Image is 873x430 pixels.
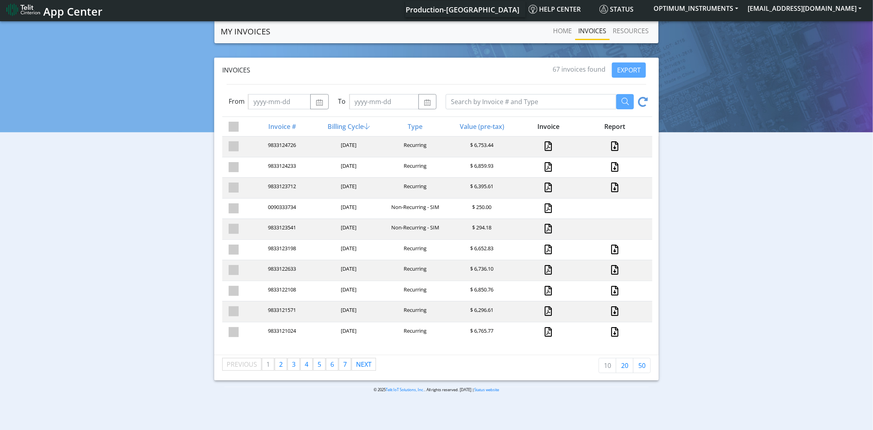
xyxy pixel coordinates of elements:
img: status.svg [599,5,608,14]
div: 9833124726 [248,141,315,152]
a: Telit IoT Solutions, Inc. [386,387,425,392]
div: Non-Recurring - SIM [381,203,448,214]
div: Report [581,122,648,131]
span: 6 [330,360,334,369]
div: [DATE] [315,286,381,297]
label: From [229,96,245,106]
div: $ 6,753.44 [448,141,514,152]
div: $ 250.00 [448,203,514,214]
span: 2 [279,360,283,369]
img: logo-telit-cinterion-gw-new.png [6,3,40,16]
span: App Center [43,4,103,19]
p: © 2025 . All rights reserved. [DATE] | [224,387,649,393]
button: OPTIMUM_INSTRUMENTS [649,1,743,16]
div: 9833122633 [248,265,315,276]
div: 9833124233 [248,162,315,173]
div: $ 6,652.83 [448,245,514,255]
img: calendar.svg [316,99,323,106]
div: [DATE] [315,162,381,173]
div: 9833121024 [248,327,315,338]
div: Non-Recurring - SIM [381,224,448,235]
div: 9833123198 [248,245,315,255]
div: Recurring [381,141,448,152]
div: $ 6,850.76 [448,286,514,297]
span: 7 [343,360,347,369]
div: Recurring [381,286,448,297]
div: [DATE] [315,203,381,214]
div: Billing Cycle [315,122,381,131]
div: $ 6,765.77 [448,327,514,338]
button: [EMAIL_ADDRESS][DOMAIN_NAME] [743,1,867,16]
span: Help center [529,5,581,14]
span: 1 [266,360,270,369]
img: calendar.svg [424,99,431,106]
a: RESOURCES [610,23,652,39]
span: Invoices [222,66,250,74]
div: Invoice # [248,122,315,131]
a: Home [550,23,575,39]
div: Recurring [381,306,448,317]
div: $ 6,296.61 [448,306,514,317]
img: knowledge.svg [529,5,537,14]
a: Next page [352,358,376,370]
div: [DATE] [315,265,381,276]
a: MY INVOICES [221,24,271,40]
div: [DATE] [315,327,381,338]
span: 3 [292,360,296,369]
a: Status [596,1,649,17]
ul: Pagination [222,358,376,371]
input: Search by Invoice # and Type [446,94,616,109]
input: yyyy-mm-dd [248,94,311,109]
span: Status [599,5,634,14]
a: INVOICES [575,23,610,39]
span: 4 [305,360,308,369]
a: 20 [616,358,634,373]
div: [DATE] [315,224,381,235]
div: [DATE] [315,183,381,193]
div: Recurring [381,245,448,255]
div: 9833122108 [248,286,315,297]
div: 9833123712 [248,183,315,193]
label: To [338,96,346,106]
span: Production-[GEOGRAPHIC_DATA] [406,5,519,14]
div: $ 294.18 [448,224,514,235]
a: Help center [525,1,596,17]
div: Recurring [381,327,448,338]
a: App Center [6,1,101,18]
div: Recurring [381,265,448,276]
div: Invoice [515,122,581,131]
div: [DATE] [315,306,381,317]
div: [DATE] [315,245,381,255]
div: Recurring [381,183,448,193]
div: Type [381,122,448,131]
button: EXPORT [612,62,646,78]
div: Value (pre-tax) [448,122,514,131]
div: 0090333734 [248,203,315,214]
div: $ 6,859.93 [448,162,514,173]
div: $ 6,736.10 [448,265,514,276]
span: 67 invoices found [553,65,605,74]
span: Previous [227,360,257,369]
div: 9833121571 [248,306,315,317]
input: yyyy-mm-dd [349,94,419,109]
div: $ 6,395.61 [448,183,514,193]
a: Your current platform instance [405,1,519,17]
a: 50 [633,358,651,373]
a: Status website [475,387,499,392]
div: 9833123541 [248,224,315,235]
div: Recurring [381,162,448,173]
span: 5 [318,360,321,369]
div: [DATE] [315,141,381,152]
